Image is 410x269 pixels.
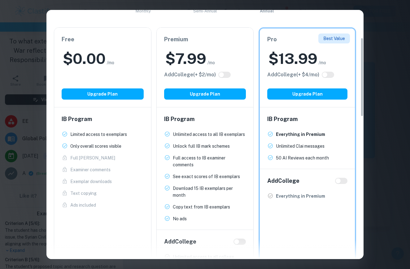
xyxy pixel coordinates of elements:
p: Everything in Premium [276,193,325,200]
p: Unlimited access to all IB exemplars [173,131,245,138]
p: Unlock full IB mark schemes [173,143,230,150]
p: Only overall scores visible [70,143,121,150]
p: Everything in Premium [276,131,325,138]
h6: Add College [267,177,299,185]
p: Best Value [323,35,345,42]
h2: $ 13.99 [268,49,317,69]
p: Examiner comments [70,166,111,173]
span: /mo [107,59,114,66]
p: Full [PERSON_NAME] [70,155,115,161]
span: /mo [207,59,215,66]
span: Annual [260,9,274,13]
p: Text copying [70,190,97,197]
button: Upgrade Plan [164,88,246,100]
p: Ads included [70,202,96,208]
button: Upgrade Plan [267,88,347,100]
h6: Click to see all the additional College features. [164,71,216,78]
span: Semi-Annual [193,9,217,13]
h6: Click to see all the additional College features. [267,71,319,78]
h6: Free [62,35,144,44]
p: Download 15 IB exemplars per month [173,185,246,199]
p: Copy text from IB exemplars [173,204,230,210]
h6: Add College [164,237,196,246]
h2: $ 7.99 [165,49,206,69]
button: Upgrade Plan [62,88,144,100]
p: Exemplar downloads [70,178,112,185]
span: /mo [319,59,326,66]
p: Full access to IB examiner comments [173,155,246,168]
h6: Pro [267,35,347,44]
p: No ads [173,215,187,222]
p: 50 AI Reviews each month [276,155,329,161]
p: Limited access to exemplars [70,131,127,138]
h6: Premium [164,35,246,44]
p: Unlimited Clai messages [276,143,325,150]
h6: IB Program [267,115,347,123]
p: See exact scores of IB exemplars [173,173,240,180]
span: Monthly [136,9,151,13]
h6: IB Program [62,115,144,123]
h6: IB Program [164,115,246,123]
h2: $ 0.00 [63,49,106,69]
